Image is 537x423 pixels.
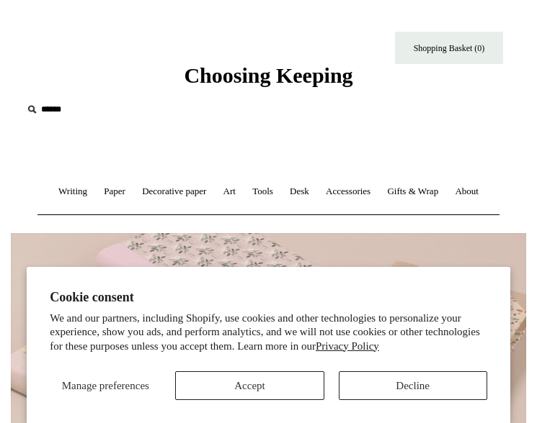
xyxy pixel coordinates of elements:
a: Accessories [319,173,378,211]
button: Decline [339,371,487,400]
button: Accept [175,371,324,400]
a: Decorative paper [135,173,213,211]
button: Manage preferences [50,371,161,400]
a: Desk [283,173,316,211]
span: Manage preferences [62,380,149,391]
a: Choosing Keeping [184,75,352,85]
a: Gifts & Wrap [380,173,445,211]
h2: Cookie consent [50,290,487,305]
a: About [448,173,486,211]
span: Choosing Keeping [184,63,352,87]
a: Tools [245,173,280,211]
a: Shopping Basket (0) [395,32,503,64]
a: Paper [97,173,133,211]
a: Writing [51,173,94,211]
a: Art [216,173,243,211]
p: We and our partners, including Shopify, use cookies and other technologies to personalize your ex... [50,311,487,354]
a: Privacy Policy [316,340,379,352]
